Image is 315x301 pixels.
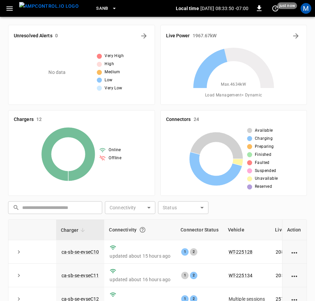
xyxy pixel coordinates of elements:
[290,31,301,41] button: Energy Overview
[109,155,121,162] span: Offline
[276,272,297,279] p: 205.00 kW
[109,147,121,154] span: Online
[14,116,34,123] h6: Chargers
[176,220,223,240] th: Connector Status
[176,5,199,12] p: Local time
[36,116,42,123] h6: 12
[62,249,99,255] a: ca-sb-se-evseC10
[290,249,299,255] div: action cell options
[48,69,66,76] p: No data
[277,2,297,9] span: just now
[276,272,315,279] div: / 360 kW
[96,5,108,12] span: SanB
[190,248,197,256] div: 2
[19,2,79,10] img: ampcontrol.io logo
[14,32,52,40] h6: Unresolved Alerts
[110,253,170,259] p: updated about 15 hours ago
[105,53,124,59] span: Very High
[109,224,171,236] div: Connectivity
[229,273,252,278] a: WT-225134
[290,272,299,279] div: action cell options
[301,3,311,14] div: profile-icon
[14,270,24,281] button: expand row
[270,3,281,14] button: set refresh interval
[166,32,190,40] h6: Live Power
[200,5,248,12] p: [DATE] 08:33:50 -07:00
[105,85,122,92] span: Very Low
[276,249,297,255] p: 208.30 kW
[255,160,270,166] span: Faulted
[193,32,217,40] h6: 1967.67 kW
[62,273,99,278] a: ca-sb-se-evseC11
[282,220,307,240] th: Action
[255,143,274,150] span: Preparing
[255,175,278,182] span: Unavailable
[105,77,112,84] span: Low
[276,249,315,255] div: / 360 kW
[190,272,197,279] div: 2
[61,226,87,234] span: Charger
[93,2,120,15] button: SanB
[255,183,272,190] span: Reserved
[205,92,262,99] span: Load Management = Dynamic
[255,168,276,174] span: Suspended
[136,224,149,236] button: Connection between the charger and our software.
[181,272,189,279] div: 1
[55,32,58,40] h6: 0
[105,61,114,68] span: High
[221,81,246,88] span: Max. 4634 kW
[223,220,271,240] th: Vehicle
[14,247,24,257] button: expand row
[255,135,273,142] span: Charging
[229,249,252,255] a: WT-225128
[139,31,149,41] button: All Alerts
[181,248,189,256] div: 1
[255,152,271,158] span: Finished
[255,127,273,134] span: Available
[105,69,120,76] span: Medium
[166,116,191,123] h6: Connectors
[110,276,170,283] p: updated about 16 hours ago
